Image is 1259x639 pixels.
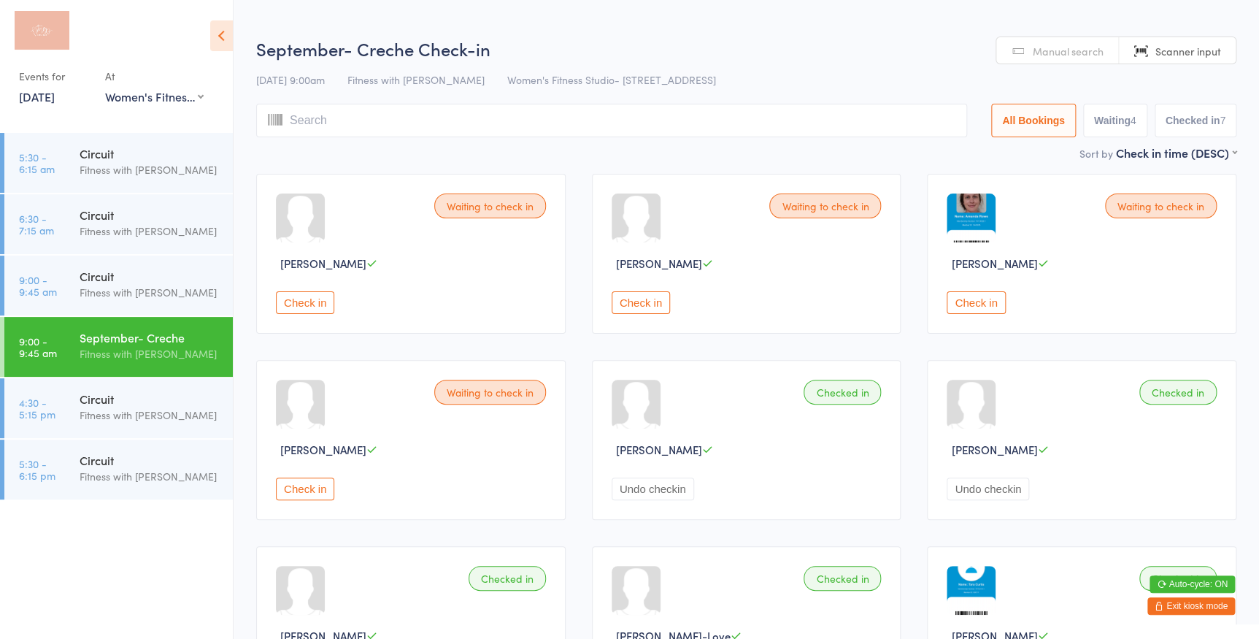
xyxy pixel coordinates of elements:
[256,37,1236,61] h2: September- Creche Check-in
[347,72,485,87] span: Fitness with [PERSON_NAME]
[4,440,233,500] a: 5:30 -6:15 pmCircuitFitness with [PERSON_NAME]
[4,133,233,193] a: 5:30 -6:15 amCircuitFitness with [PERSON_NAME]
[1105,194,1217,218] div: Waiting to check in
[105,64,204,88] div: At
[1139,380,1217,405] div: Checked in
[1116,145,1236,161] div: Check in time (DESC)
[80,268,220,284] div: Circuit
[951,256,1037,271] span: [PERSON_NAME]
[276,478,334,500] button: Check in
[947,478,1029,500] button: Undo checkin
[80,145,220,161] div: Circuit
[1155,104,1237,137] button: Checked in7
[951,442,1037,457] span: [PERSON_NAME]
[256,72,325,87] span: [DATE] 9:00am
[80,223,220,240] div: Fitness with [PERSON_NAME]
[19,458,55,481] time: 5:30 - 6:15 pm
[612,478,694,500] button: Undo checkin
[434,194,546,218] div: Waiting to check in
[19,88,55,104] a: [DATE]
[280,256,366,271] span: [PERSON_NAME]
[280,442,366,457] span: [PERSON_NAME]
[105,88,204,104] div: Women's Fitness Studio- [STREET_ADDRESS]
[19,397,55,420] time: 4:30 - 5:15 pm
[804,566,881,591] div: Checked in
[4,256,233,315] a: 9:00 -9:45 amCircuitFitness with [PERSON_NAME]
[4,378,233,438] a: 4:30 -5:15 pmCircuitFitness with [PERSON_NAME]
[80,407,220,424] div: Fitness with [PERSON_NAME]
[469,566,546,591] div: Checked in
[19,335,57,359] time: 9:00 - 9:45 am
[1079,146,1113,161] label: Sort by
[804,380,881,405] div: Checked in
[947,291,1005,314] button: Check in
[4,194,233,254] a: 6:30 -7:15 amCircuitFitness with [PERSON_NAME]
[80,345,220,362] div: Fitness with [PERSON_NAME]
[19,64,91,88] div: Events for
[1147,597,1235,615] button: Exit kiosk mode
[616,256,702,271] span: [PERSON_NAME]
[612,291,670,314] button: Check in
[1131,115,1136,126] div: 4
[80,391,220,407] div: Circuit
[80,468,220,485] div: Fitness with [PERSON_NAME]
[1150,575,1235,593] button: Auto-cycle: ON
[4,317,233,377] a: 9:00 -9:45 amSeptember- CrecheFitness with [PERSON_NAME]
[507,72,716,87] span: Women's Fitness Studio- [STREET_ADDRESS]
[1220,115,1225,126] div: 7
[80,452,220,468] div: Circuit
[276,291,334,314] button: Check in
[15,11,69,50] img: Fitness with Zoe
[434,380,546,405] div: Waiting to check in
[947,194,996,242] img: image1752303315.png
[80,161,220,178] div: Fitness with [PERSON_NAME]
[769,194,881,218] div: Waiting to check in
[1139,566,1217,591] div: Checked in
[256,104,967,137] input: Search
[19,274,57,297] time: 9:00 - 9:45 am
[991,104,1076,137] button: All Bookings
[1083,104,1147,137] button: Waiting4
[947,566,996,615] img: image1747278123.png
[1033,44,1104,58] span: Manual search
[616,442,702,457] span: [PERSON_NAME]
[80,284,220,301] div: Fitness with [PERSON_NAME]
[80,207,220,223] div: Circuit
[1155,44,1221,58] span: Scanner input
[80,329,220,345] div: September- Creche
[19,151,55,175] time: 5:30 - 6:15 am
[19,213,54,236] time: 6:30 - 7:15 am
